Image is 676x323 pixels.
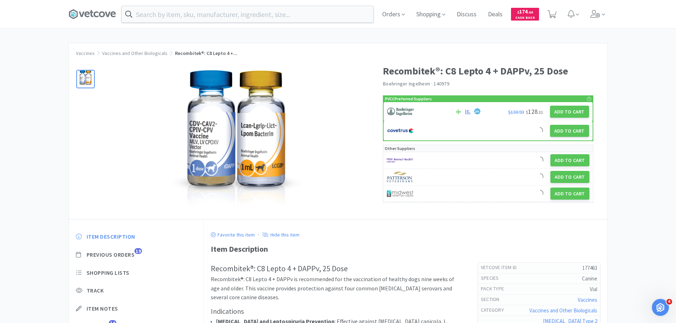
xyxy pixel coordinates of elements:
h5: Vial [510,285,597,293]
div: · [258,230,259,239]
button: Add to Cart [550,125,589,137]
h3: Indications [211,306,463,317]
span: $ [517,10,519,15]
span: Recombitek®: C8 Lepto 4 +... [175,50,237,56]
p: Recombitek®: C8 Lepto 4 + DAPPv is recommended for the vaccination of healthy dogs nine weeks of ... [211,275,463,302]
span: 174 [517,8,533,15]
h6: pack type [481,285,510,293]
a: Vaccines and Other Biologicals [102,50,167,56]
button: Add to Cart [550,188,589,200]
span: Item Description [87,233,135,240]
span: . 31 [538,110,543,115]
img: 77fca1acd8b6420a9015268ca798ef17_1.png [387,126,414,136]
span: · [431,80,433,87]
a: Vaccines [76,50,95,56]
h2: Recombitek®: C8 Lepto 4 + DAPPv, 25 Dose [211,262,463,275]
span: 4 [666,299,672,305]
span: $130.93 [508,109,524,115]
span: Track [87,287,104,294]
button: Add to Cart [550,106,589,118]
span: $ [526,110,528,115]
span: Item Notes [87,305,118,312]
a: Boehringer Ingelheim [383,80,430,87]
input: Search by item, sku, manufacturer, ingredient, size... [122,6,373,22]
h5: Canine [505,275,597,282]
p: Favorite this item [216,232,255,238]
img: 4dd14cff54a648ac9e977f0c5da9bc2e_5.png [387,188,413,199]
span: . 60 [528,10,533,15]
span: 128 [526,107,543,116]
a: Vaccines and Other Biologicals [529,307,597,314]
button: Add to Cart [550,154,589,166]
p: PVCC Preferred Suppliers [385,95,432,102]
span: Cash Back [515,16,535,21]
p: Other Suppliers [385,145,415,152]
img: f6b2451649754179b5b4e0c70c3f7cb0_2.png [387,155,413,166]
div: Item Description [211,243,600,255]
h6: Category [481,307,510,314]
span: Shopping Lists [87,269,130,277]
a: Discuss [454,11,479,18]
span: 2 [475,110,479,113]
iframe: Intercom live chat [652,299,669,316]
a: Deals [485,11,505,18]
span: % [477,110,479,113]
a: Vaccines [578,296,597,303]
span: Previous Orders [87,251,135,258]
img: 730db3968b864e76bcafd0174db25112_22.png [387,106,414,117]
span: 19 [134,248,142,254]
p: Hide this item [269,232,299,238]
button: Add to Cart [550,171,589,183]
img: a702c35cad0842da9d88b8eabcc0cbd6_355628.png [148,70,325,212]
h5: 177463 [522,264,597,272]
img: f5e969b455434c6296c6d81ef179fa71_3.png [387,172,413,182]
span: 140979 [434,80,449,87]
a: $174.60Cash Back [511,5,539,24]
h6: Species [481,275,505,282]
h1: Recombitek®: C8 Lepto 4 + DAPPv, 25 Dose [383,63,593,79]
h6: Vetcove Item Id [481,264,523,271]
h6: Section [481,296,505,303]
